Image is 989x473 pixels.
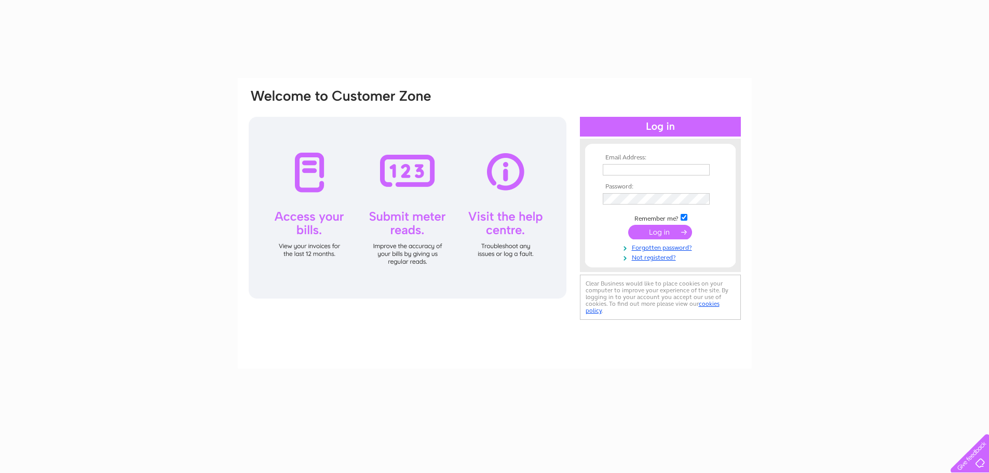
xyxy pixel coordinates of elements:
th: Email Address: [600,154,721,161]
td: Remember me? [600,212,721,223]
a: Forgotten password? [603,242,721,252]
input: Submit [628,225,692,239]
th: Password: [600,183,721,191]
a: Not registered? [603,252,721,262]
a: cookies policy [586,300,720,314]
div: Clear Business would like to place cookies on your computer to improve your experience of the sit... [580,275,741,320]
